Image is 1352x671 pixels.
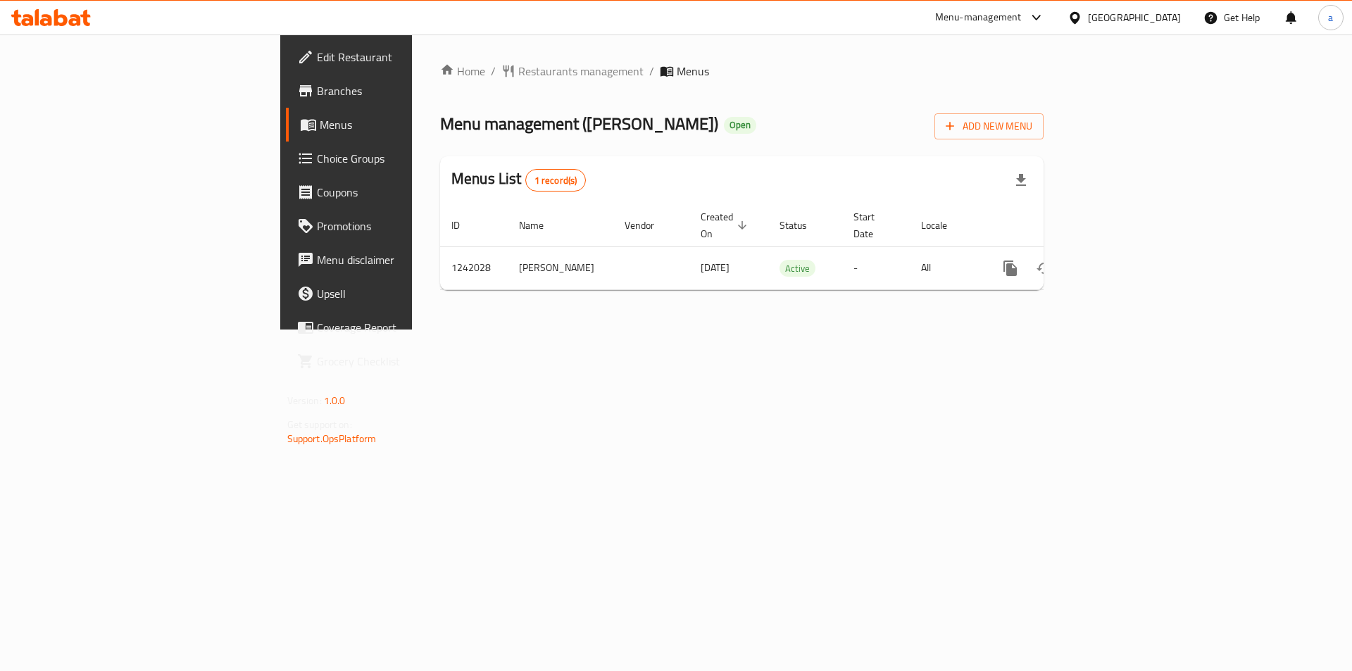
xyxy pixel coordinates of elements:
[935,9,1022,26] div: Menu-management
[934,113,1044,139] button: Add New Menu
[317,353,495,370] span: Grocery Checklist
[842,246,910,289] td: -
[317,82,495,99] span: Branches
[982,204,1140,247] th: Actions
[286,74,506,108] a: Branches
[286,344,506,378] a: Grocery Checklist
[440,63,1044,80] nav: breadcrumb
[317,184,495,201] span: Coupons
[921,217,965,234] span: Locale
[286,243,506,277] a: Menu disclaimer
[287,415,352,434] span: Get support on:
[451,217,478,234] span: ID
[853,208,893,242] span: Start Date
[440,204,1140,290] table: enhanced table
[625,217,672,234] span: Vendor
[440,108,718,139] span: Menu management ( [PERSON_NAME] )
[1088,10,1181,25] div: [GEOGRAPHIC_DATA]
[501,63,644,80] a: Restaurants management
[317,285,495,302] span: Upsell
[780,261,815,277] span: Active
[677,63,709,80] span: Menus
[287,391,322,410] span: Version:
[1328,10,1333,25] span: a
[317,150,495,167] span: Choice Groups
[286,311,506,344] a: Coverage Report
[317,49,495,65] span: Edit Restaurant
[317,319,495,336] span: Coverage Report
[286,175,506,209] a: Coupons
[287,429,377,448] a: Support.OpsPlatform
[286,209,506,243] a: Promotions
[317,251,495,268] span: Menu disclaimer
[286,277,506,311] a: Upsell
[994,251,1027,285] button: more
[724,119,756,131] span: Open
[508,246,613,289] td: [PERSON_NAME]
[526,174,586,187] span: 1 record(s)
[1027,251,1061,285] button: Change Status
[519,217,562,234] span: Name
[780,260,815,277] div: Active
[946,118,1032,135] span: Add New Menu
[1004,163,1038,197] div: Export file
[701,258,730,277] span: [DATE]
[320,116,495,133] span: Menus
[324,391,346,410] span: 1.0.0
[525,169,587,192] div: Total records count
[451,168,586,192] h2: Menus List
[286,40,506,74] a: Edit Restaurant
[518,63,644,80] span: Restaurants management
[286,142,506,175] a: Choice Groups
[286,108,506,142] a: Menus
[910,246,982,289] td: All
[317,218,495,234] span: Promotions
[724,117,756,134] div: Open
[780,217,825,234] span: Status
[701,208,751,242] span: Created On
[649,63,654,80] li: /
